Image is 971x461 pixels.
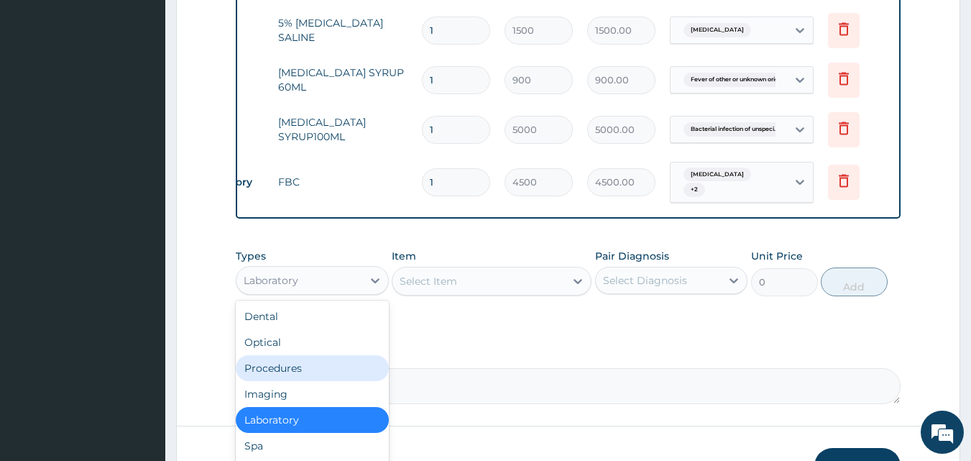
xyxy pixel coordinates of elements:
textarea: Type your message and hit 'Enter' [7,308,274,358]
label: Comment [236,348,901,360]
span: We're online! [83,139,198,284]
span: + 2 [684,183,705,197]
button: Add [821,268,888,296]
div: Select Diagnosis [603,273,687,288]
td: [MEDICAL_DATA] SYRUP100ML [271,108,415,151]
td: 5% [MEDICAL_DATA] SALINE [271,9,415,52]
div: Imaging [236,381,389,407]
td: [MEDICAL_DATA] SYRUP 60ML [271,58,415,101]
img: d_794563401_company_1708531726252_794563401 [27,72,58,108]
div: Spa [236,433,389,459]
div: Laboratory [236,407,389,433]
div: Optical [236,329,389,355]
div: Dental [236,303,389,329]
td: FBC [271,168,415,196]
span: [MEDICAL_DATA] [684,168,751,182]
div: Chat with us now [75,81,241,99]
label: Pair Diagnosis [595,249,669,263]
div: Select Item [400,274,457,288]
label: Item [392,249,416,263]
label: Unit Price [751,249,803,263]
div: Procedures [236,355,389,381]
span: Fever of other or unknown orig... [684,73,791,87]
div: Laboratory [244,273,298,288]
label: Types [236,250,266,263]
div: Minimize live chat window [236,7,270,42]
span: [MEDICAL_DATA] [684,23,751,37]
span: Bacterial infection of unspeci... [684,122,786,137]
